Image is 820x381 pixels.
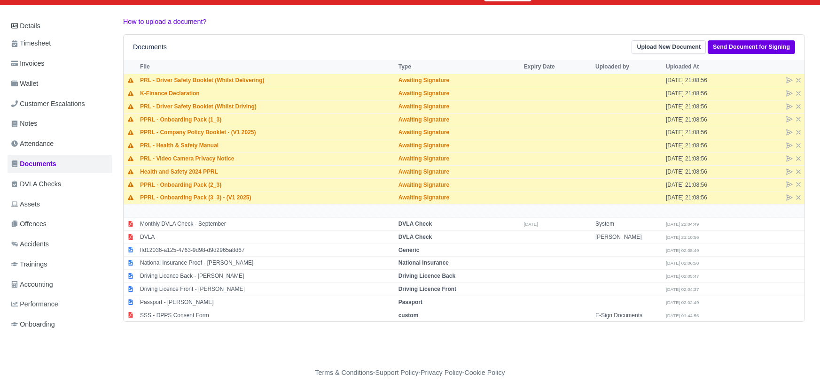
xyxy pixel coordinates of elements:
a: Send Document for Signing [708,40,795,54]
a: Accounting [8,275,112,294]
td: Awaiting Signature [396,126,522,139]
strong: DVLA Check [398,234,432,240]
small: [DATE] 02:06:50 [666,260,699,266]
a: Accidents [8,235,112,253]
strong: Passport [398,299,422,305]
a: Terms & Conditions [315,369,373,376]
a: DVLA Checks [8,175,112,193]
a: Onboarding [8,315,112,334]
a: Upload New Document [632,40,706,54]
td: K-Finance Declaration [138,87,396,100]
td: Monthly DVLA Check - September [138,218,396,231]
a: Trainings [8,255,112,274]
strong: custom [398,312,419,319]
td: Awaiting Signature [396,152,522,166]
span: Offences [11,219,47,229]
td: [DATE] 21:08:56 [664,191,734,205]
a: Cookie Policy [464,369,505,376]
span: Attendance [11,138,54,149]
td: Awaiting Signature [396,191,522,205]
td: Awaiting Signature [396,87,522,100]
a: Documents [8,155,112,173]
td: PPRL - Onboarding Pack (2_3) [138,178,396,191]
th: Expiry Date [522,60,593,74]
small: [DATE] 22:04:49 [666,221,699,227]
a: Details [8,17,112,35]
a: Offences [8,215,112,233]
a: Invoices [8,54,112,73]
td: Awaiting Signature [396,165,522,178]
small: [DATE] 02:08:49 [666,248,699,253]
span: Accidents [11,239,49,250]
span: Notes [11,118,37,129]
td: PPRL - Onboarding Pack (1_3) [138,113,396,126]
h6: Documents [133,43,167,51]
td: Awaiting Signature [396,113,522,126]
a: How to upload a document? [123,18,206,25]
span: Invoices [11,58,44,69]
td: Health and Safety 2024 PPRL [138,165,396,178]
a: Timesheet [8,34,112,53]
td: [DATE] 21:08:56 [664,139,734,152]
td: Awaiting Signature [396,139,522,152]
td: [PERSON_NAME] [593,230,664,244]
td: National Insurance Proof - [PERSON_NAME] [138,257,396,270]
td: PRL - Driver Safety Booklet (Whilst Delivering) [138,74,396,87]
a: Notes [8,114,112,133]
td: PPRL - Onboarding Pack (3_3) - (V1 2025) [138,191,396,205]
td: Driving Licence Front - [PERSON_NAME] [138,283,396,296]
div: - - - [142,367,678,378]
strong: Driving Licence Front [398,286,456,292]
td: [DATE] 21:08:56 [664,165,734,178]
td: System [593,218,664,231]
td: Driving Licence Back - [PERSON_NAME] [138,270,396,283]
td: [DATE] 21:08:56 [664,126,734,139]
a: Assets [8,195,112,213]
th: Type [396,60,522,74]
strong: National Insurance [398,259,449,266]
a: Customer Escalations [8,95,112,113]
a: Attendance [8,135,112,153]
span: DVLA Checks [11,179,61,190]
strong: DVLA Check [398,221,432,227]
td: Awaiting Signature [396,74,522,87]
small: [DATE] [524,221,538,227]
td: SSS - DPPS Consent Form [138,309,396,321]
span: Customer Escalations [11,99,85,109]
a: Privacy Policy [421,369,462,376]
strong: Generic [398,247,420,253]
a: Wallet [8,75,112,93]
a: Support Policy [375,369,419,376]
span: Wallet [11,78,38,89]
td: [DATE] 21:08:56 [664,152,734,166]
td: Awaiting Signature [396,178,522,191]
iframe: Chat Widget [651,272,820,381]
th: File [138,60,396,74]
span: Performance [11,299,58,310]
td: Passport - [PERSON_NAME] [138,296,396,309]
td: [DATE] 21:08:56 [664,178,734,191]
td: DVLA [138,230,396,244]
td: [DATE] 21:08:56 [664,87,734,100]
td: PRL - Driver Safety Booklet (Whilst Driving) [138,100,396,113]
td: [DATE] 21:08:56 [664,74,734,87]
span: Onboarding [11,319,55,330]
a: Performance [8,295,112,313]
span: Assets [11,199,40,210]
span: Trainings [11,259,47,270]
td: [DATE] 21:08:56 [664,113,734,126]
td: E-Sign Documents [593,309,664,321]
small: [DATE] 21:10:56 [666,235,699,240]
td: PPRL - Company Policy Booklet - (V1 2025) [138,126,396,139]
td: ffd12036-a125-4763-9d98-d9d2965a8d67 [138,244,396,257]
strong: Driving Licence Back [398,273,455,279]
td: [DATE] 21:08:56 [664,100,734,113]
span: Accounting [11,279,53,290]
span: Documents [11,159,56,169]
th: Uploaded At [664,60,734,74]
td: Awaiting Signature [396,100,522,113]
th: Uploaded by [593,60,664,74]
span: Timesheet [11,38,51,49]
td: PRL - Health & Safety Manual [138,139,396,152]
